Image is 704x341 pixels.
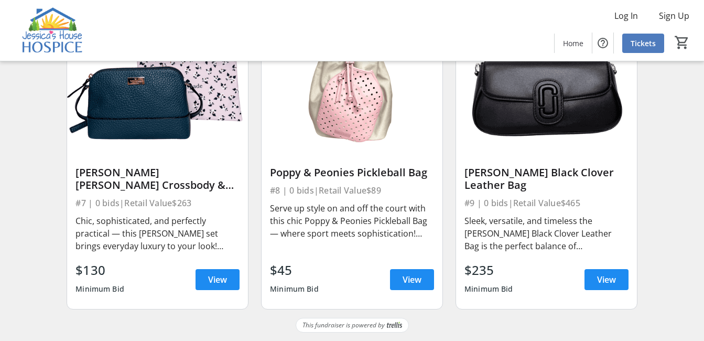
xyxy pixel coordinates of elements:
[614,9,638,22] span: Log In
[651,7,698,24] button: Sign Up
[262,42,442,144] img: Poppy & Peonies Pickleball Bag
[75,261,124,280] div: $130
[75,166,240,191] div: [PERSON_NAME] [PERSON_NAME] Crossbody & Cosmetic Pouch Set
[75,196,240,210] div: #7 | 0 bids | Retail Value $263
[606,7,646,24] button: Log In
[464,261,513,280] div: $235
[622,34,664,53] a: Tickets
[196,269,240,290] a: View
[387,322,402,329] img: Trellis Logo
[563,38,583,49] span: Home
[390,269,434,290] a: View
[6,4,100,57] img: Jessica's House Hospice's Logo
[464,166,629,191] div: [PERSON_NAME] Black Clover Leather Bag
[75,280,124,299] div: Minimum Bid
[464,280,513,299] div: Minimum Bid
[270,183,434,198] div: #8 | 0 bids | Retail Value $89
[584,269,629,290] a: View
[270,280,319,299] div: Minimum Bid
[403,273,421,286] span: View
[208,273,227,286] span: View
[592,33,613,54] button: Help
[597,273,616,286] span: View
[555,34,592,53] a: Home
[464,196,629,210] div: #9 | 0 bids | Retail Value $465
[67,42,248,144] img: Kate Spade Hanna Crossbody & Cosmetic Pouch Set
[631,38,656,49] span: Tickets
[456,42,637,144] img: Marc Jacob’s Black Clover Leather Bag
[464,215,629,252] div: Sleek, versatile, and timeless the [PERSON_NAME] Black Clover Leather Bag is the perfect balance ...
[75,215,240,252] div: Chic, sophisticated, and perfectly practical — this [PERSON_NAME] set brings everyday luxury to y...
[673,33,691,52] button: Cart
[270,202,434,240] div: Serve up style on and off the court with this chic Poppy & Peonies Pickleball Bag — where sport m...
[302,321,385,330] span: This fundraiser is powered by
[659,9,689,22] span: Sign Up
[270,261,319,280] div: $45
[270,166,434,179] div: Poppy & Peonies Pickleball Bag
